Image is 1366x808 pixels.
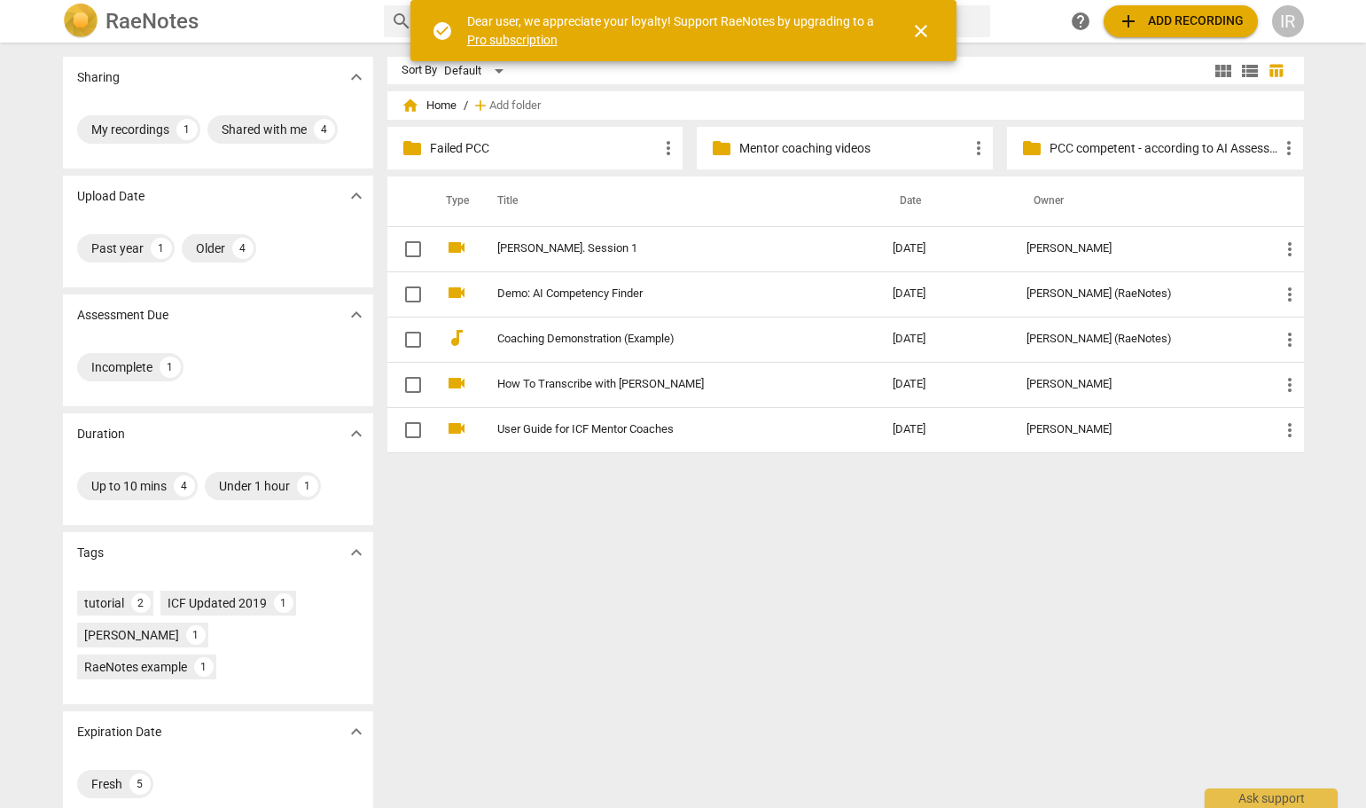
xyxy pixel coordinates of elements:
button: Show more [343,420,370,447]
h2: RaeNotes [105,9,199,34]
th: Type [432,177,476,226]
span: videocam [446,373,467,394]
td: [DATE] [878,317,1012,362]
span: expand_more [346,67,367,88]
div: Shared with me [222,121,307,138]
span: Home [402,97,457,114]
span: more_vert [968,137,989,159]
div: Under 1 hour [219,477,290,495]
a: Pro subscription [467,33,558,47]
div: 1 [176,119,198,140]
td: [DATE] [878,362,1012,407]
span: add [1118,11,1139,32]
div: 1 [274,593,293,613]
th: Title [476,177,878,226]
span: view_list [1239,60,1261,82]
span: videocam [446,237,467,258]
div: ICF Updated 2019 [168,594,267,612]
button: Tile view [1210,58,1237,84]
p: Tags [77,544,104,562]
span: expand_more [346,185,367,207]
button: Show more [343,718,370,745]
div: Ask support [1205,788,1338,808]
div: [PERSON_NAME] [84,626,179,644]
div: My recordings [91,121,169,138]
div: [PERSON_NAME] (RaeNotes) [1026,287,1251,301]
div: 4 [174,475,195,497]
span: view_module [1213,60,1234,82]
span: more_vert [1279,239,1300,260]
div: 1 [297,475,318,497]
div: Up to 10 mins [91,477,167,495]
div: 4 [232,238,254,259]
span: expand_more [346,423,367,444]
span: audiotrack [446,327,467,349]
div: 2 [131,593,151,613]
span: close [910,20,932,42]
div: 1 [194,657,214,677]
button: Show more [343,183,370,209]
img: Logo [63,4,98,39]
p: Sharing [77,68,120,87]
span: folder [1021,137,1042,159]
div: IR [1272,5,1304,37]
a: Demo: AI Competency Finder [497,287,829,301]
p: Failed PCC [430,139,659,158]
span: videocam [446,282,467,303]
td: [DATE] [878,407,1012,452]
div: Older [196,239,225,257]
div: Fresh [91,775,122,793]
a: User Guide for ICF Mentor Coaches [497,423,829,436]
th: Owner [1012,177,1265,226]
p: PCC competent - according to AI Assessment [1050,139,1278,158]
p: Duration [77,425,125,443]
span: check_circle [432,20,453,42]
td: [DATE] [878,226,1012,271]
span: more_vert [1279,329,1300,350]
div: Incomplete [91,358,152,376]
span: more_vert [1278,137,1300,159]
div: tutorial [84,594,124,612]
button: Show more [343,539,370,566]
span: / [464,99,468,113]
div: RaeNotes example [84,658,187,676]
p: Expiration Date [77,723,161,741]
p: Upload Date [77,187,144,206]
span: expand_more [346,304,367,326]
a: Help [1065,5,1097,37]
div: 4 [314,119,335,140]
div: Default [444,57,510,85]
div: [PERSON_NAME] [1026,378,1251,391]
span: more_vert [658,137,679,159]
th: Date [878,177,1012,226]
a: How To Transcribe with [PERSON_NAME] [497,378,829,391]
button: Close [900,10,942,52]
span: folder [402,137,423,159]
p: Assessment Due [77,306,168,325]
span: more_vert [1279,374,1300,396]
div: [PERSON_NAME] [1026,242,1251,255]
div: [PERSON_NAME] (RaeNotes) [1026,333,1251,346]
div: 1 [186,625,206,645]
span: help [1070,11,1091,32]
div: Sort By [402,64,437,77]
div: 1 [160,357,181,378]
span: search [391,11,412,32]
button: Table view [1263,58,1290,84]
div: Dear user, we appreciate your loyalty! Support RaeNotes by upgrading to a [467,12,878,49]
p: Mentor coaching videos [739,139,968,158]
a: LogoRaeNotes [63,4,370,39]
span: home [402,97,419,114]
span: add [472,97,489,114]
span: Add recording [1118,11,1244,32]
span: expand_more [346,721,367,742]
div: 1 [151,238,172,259]
span: more_vert [1279,420,1300,441]
span: more_vert [1279,284,1300,305]
span: table_chart [1268,62,1284,79]
span: expand_more [346,542,367,563]
div: 5 [129,773,151,795]
span: folder [711,137,732,159]
button: Show more [343,64,370,90]
a: Coaching Demonstration (Example) [497,333,829,346]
